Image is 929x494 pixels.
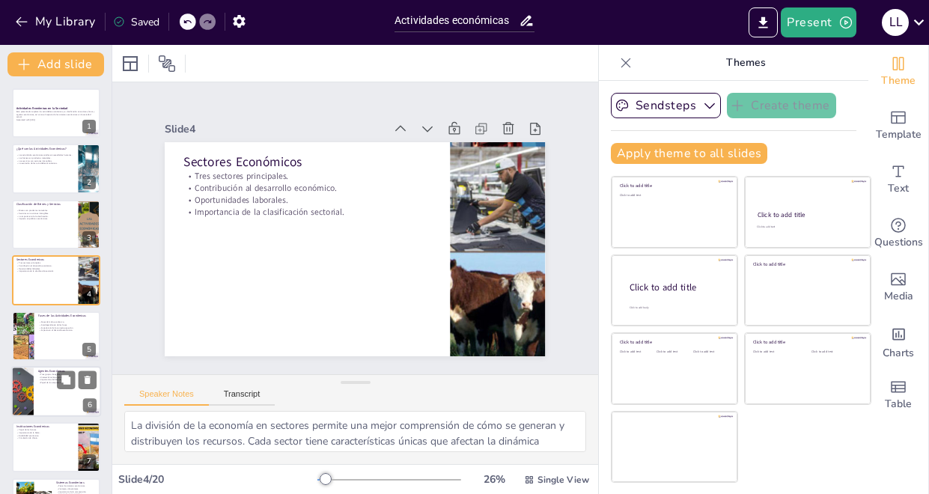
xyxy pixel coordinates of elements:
span: Text [888,180,909,197]
span: Single View [537,474,589,486]
button: Sendsteps [611,93,721,118]
p: Themes [638,45,853,81]
p: Importancia de la clasificación sectorial. [16,270,74,273]
button: Apply theme to all slides [611,143,767,164]
p: Tres grupos de agentes. [38,373,97,376]
div: Add text boxes [868,153,928,207]
div: Click to add title [753,339,860,345]
p: La importancia de la clasificación. [16,215,74,218]
p: Contribución al desarrollo económico. [189,165,436,202]
div: Add charts and graphs [868,314,928,368]
button: L L [882,7,909,37]
div: Slide 4 / 20 [118,472,317,487]
p: Estabilidad económica. [16,434,74,437]
span: Charts [883,345,914,362]
p: Sectores Económicos [191,135,439,179]
div: Get real-time input from your audience [868,207,928,260]
input: Insert title [395,10,519,31]
div: Layout [118,52,142,76]
div: Click to add title [753,261,860,267]
div: 6 [83,398,97,412]
div: 3 [12,200,100,249]
div: 4 [82,287,96,301]
p: Impacto en el desarrollo económico. [38,329,96,332]
p: Interacción entre agentes. [38,376,97,379]
p: ¿Qué son las Actividades Económicas? [16,147,74,151]
p: Tres sectores principales. [16,262,74,265]
div: Saved [113,15,159,29]
p: Tipos de sistemas económicos. [56,484,96,487]
p: Fases del ciclo económico. [38,320,96,323]
div: 1 [82,120,96,133]
div: Slide 4 [176,103,395,140]
p: Los servicios son acciones intangibles. [16,159,74,162]
button: Add slide [7,52,104,76]
p: Servicios son acciones intangibles. [16,212,74,215]
p: Importancia de la bolsa. [16,432,74,435]
div: Click to add title [630,281,725,293]
p: Los bienes son productos materiales. [16,156,74,159]
button: Transcript [209,389,275,406]
p: Instituciones Económicas [16,425,74,430]
button: Duplicate Slide [57,370,75,388]
div: 3 [82,231,96,245]
button: Delete Slide [79,370,97,388]
button: My Library [11,10,102,34]
p: Importancia del Estado. [38,379,97,382]
p: Papel de las empresas. [38,381,97,384]
div: 2 [12,144,100,193]
p: Las actividades económicas satisfacen necesidades humanas. [16,153,74,156]
p: Esta presentación explora las actividades económicas, su clasificación en sectores, fases y agent... [16,111,96,119]
div: 5 [82,343,96,356]
div: Change the overall theme [868,45,928,99]
p: Importancia de la clasificación sectorial. [186,188,433,225]
div: 7 [12,422,100,472]
p: Sectores Económicos [16,257,74,262]
strong: Actividades Económicas en la Sociedad [16,106,67,110]
span: Template [876,126,922,143]
p: Circulación de dinero. [16,437,74,440]
span: Position [158,55,176,73]
div: Click to add text [620,350,654,354]
p: Oportunidades laborales. [187,176,434,213]
textarea: La división de la economía en sectores permite una mejor comprensión de cómo se generan y distrib... [124,411,586,452]
p: Bienes son productos materiales. [16,209,74,212]
div: Add a table [868,368,928,422]
div: 2 [82,176,96,189]
div: Add ready made slides [868,99,928,153]
div: Click to add text [693,350,727,354]
p: Ventajas y desventajas. [56,487,96,490]
div: Click to add text [811,350,859,354]
p: Papel de los bancos. [16,429,74,432]
div: 5 [12,311,100,361]
button: Export to PowerPoint [749,7,778,37]
p: Impacto en políticas económicas. [16,217,74,220]
div: Click to add title [620,339,727,345]
p: La evolución de las actividades económicas. [16,162,74,165]
div: L L [882,9,909,36]
div: 4 [12,255,100,305]
div: Click to add text [620,194,727,198]
div: Click to add title [758,210,857,219]
p: Fases de las Actividades Económicas [38,314,96,318]
button: Create theme [727,93,836,118]
button: Speaker Notes [124,389,209,406]
div: Click to add title [620,183,727,189]
p: Agentes Económicos [38,369,97,373]
div: Click to add body [630,305,724,309]
div: 26 % [476,472,512,487]
div: Click to add text [753,350,800,354]
p: Contribución al desarrollo económico. [16,265,74,268]
p: Importancia de la correcta ejecución. [38,326,96,329]
div: Click to add text [757,225,856,229]
span: Media [884,288,913,305]
button: Present [781,7,856,37]
p: Tres sectores principales. [189,153,436,190]
p: Importancia de la comprensión. [56,490,96,493]
p: Sistemas Económicos [56,481,96,485]
div: 6 [11,366,101,417]
div: 7 [82,454,96,468]
span: Theme [881,73,916,89]
p: Interdependencia de las fases. [38,323,96,326]
p: Clasificación de Bienes y Servicios [16,202,74,207]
